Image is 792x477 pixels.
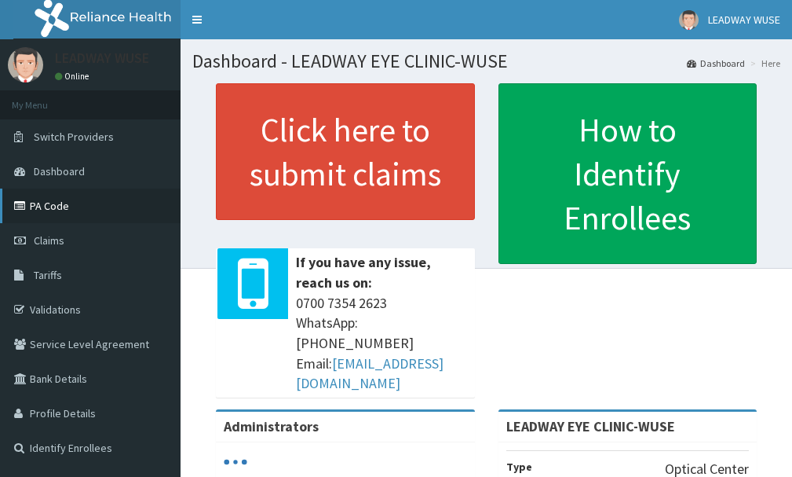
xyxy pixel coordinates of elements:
span: Tariffs [34,268,62,282]
a: Dashboard [687,57,745,70]
span: 0700 7354 2623 WhatsApp: [PHONE_NUMBER] Email: [296,293,467,394]
span: Dashboard [34,164,85,178]
b: Type [506,460,532,474]
span: Switch Providers [34,130,114,144]
li: Here [746,57,780,70]
img: User Image [8,47,43,83]
a: How to Identify Enrollees [498,83,757,264]
b: Administrators [224,417,319,435]
p: LEADWAY WUSE [55,51,149,65]
a: Online [55,71,93,82]
b: If you have any issue, reach us on: [296,253,431,292]
img: User Image [679,10,699,30]
strong: LEADWAY EYE CLINIC-WUSE [506,417,675,435]
svg: audio-loading [224,450,247,474]
span: LEADWAY WUSE [708,13,780,27]
span: Claims [34,233,64,248]
h1: Dashboard - LEADWAY EYE CLINIC-WUSE [192,51,780,72]
a: Click here to submit claims [216,83,475,220]
a: [EMAIL_ADDRESS][DOMAIN_NAME] [296,354,443,393]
